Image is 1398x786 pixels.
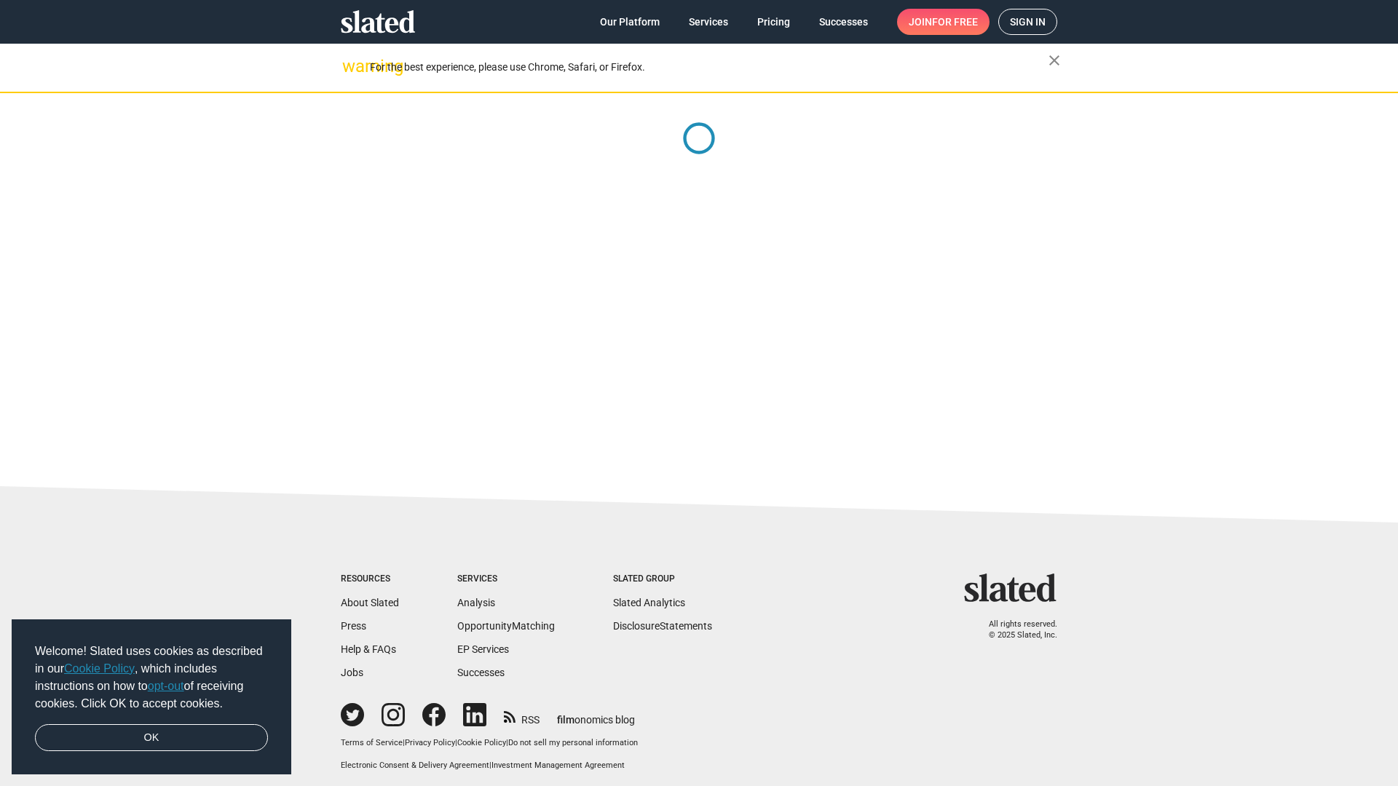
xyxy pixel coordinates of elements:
[35,643,268,712] span: Welcome! Slated uses cookies as described in our , which includes instructions on how to of recei...
[457,597,495,608] a: Analysis
[932,9,978,35] span: for free
[909,9,978,35] span: Join
[370,57,1048,77] div: For the best experience, please use Chrome, Safari, or Firefox.
[35,724,268,752] a: dismiss cookie message
[557,714,574,726] span: film
[557,702,635,727] a: filmonomics blog
[457,667,505,678] a: Successes
[504,704,540,727] a: RSS
[405,738,455,747] a: Privacy Policy
[1046,52,1063,69] mat-icon: close
[341,643,396,655] a: Help & FAQs
[148,680,184,692] a: opt-out
[807,9,880,35] a: Successes
[457,643,509,655] a: EP Services
[613,620,712,632] a: DisclosureStatements
[613,573,712,585] div: Slated Group
[588,9,671,35] a: Our Platform
[403,738,405,747] span: |
[341,573,399,585] div: Resources
[457,573,555,585] div: Services
[342,57,360,75] mat-icon: warning
[341,597,399,608] a: About Slated
[457,620,555,632] a: OpportunityMatching
[506,738,508,747] span: |
[491,761,625,770] a: Investment Management Agreement
[600,9,660,35] span: Our Platform
[457,738,506,747] a: Cookie Policy
[64,662,135,675] a: Cookie Policy
[341,667,363,678] a: Jobs
[897,9,990,35] a: Joinfor free
[341,738,403,747] a: Terms of Service
[341,620,366,632] a: Press
[689,9,728,35] span: Services
[1010,9,1046,34] span: Sign in
[489,761,491,770] span: |
[12,619,291,775] div: cookieconsent
[998,9,1057,35] a: Sign in
[341,761,489,770] a: Electronic Consent & Delivery Agreement
[613,597,685,608] a: Slated Analytics
[757,9,790,35] span: Pricing
[677,9,740,35] a: Services
[819,9,868,35] span: Successes
[508,738,638,749] button: Do not sell my personal information
[746,9,802,35] a: Pricing
[455,738,457,747] span: |
[974,619,1057,640] p: All rights reserved. © 2025 Slated, Inc.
